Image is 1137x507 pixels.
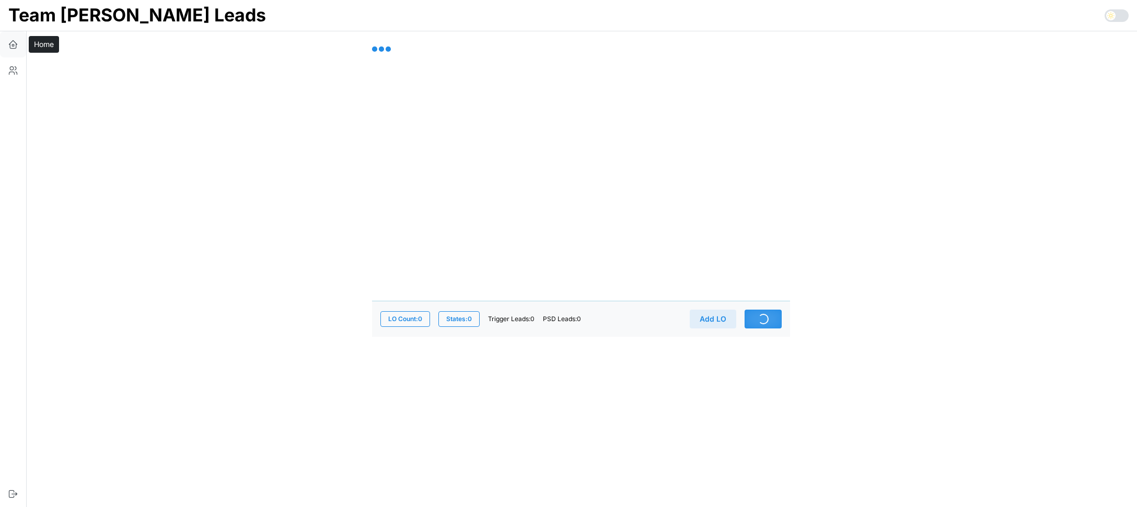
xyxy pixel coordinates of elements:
button: Add LO [690,310,736,328]
p: Trigger Leads: 0 [488,315,535,324]
h1: Team [PERSON_NAME] Leads [8,4,266,27]
span: States: 0 [446,312,472,326]
button: LO Count:0 [380,311,430,327]
button: States:0 [438,311,480,327]
span: Add LO [700,310,726,328]
span: LO Count: 0 [388,312,422,326]
p: PSD Leads: 0 [543,315,581,324]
